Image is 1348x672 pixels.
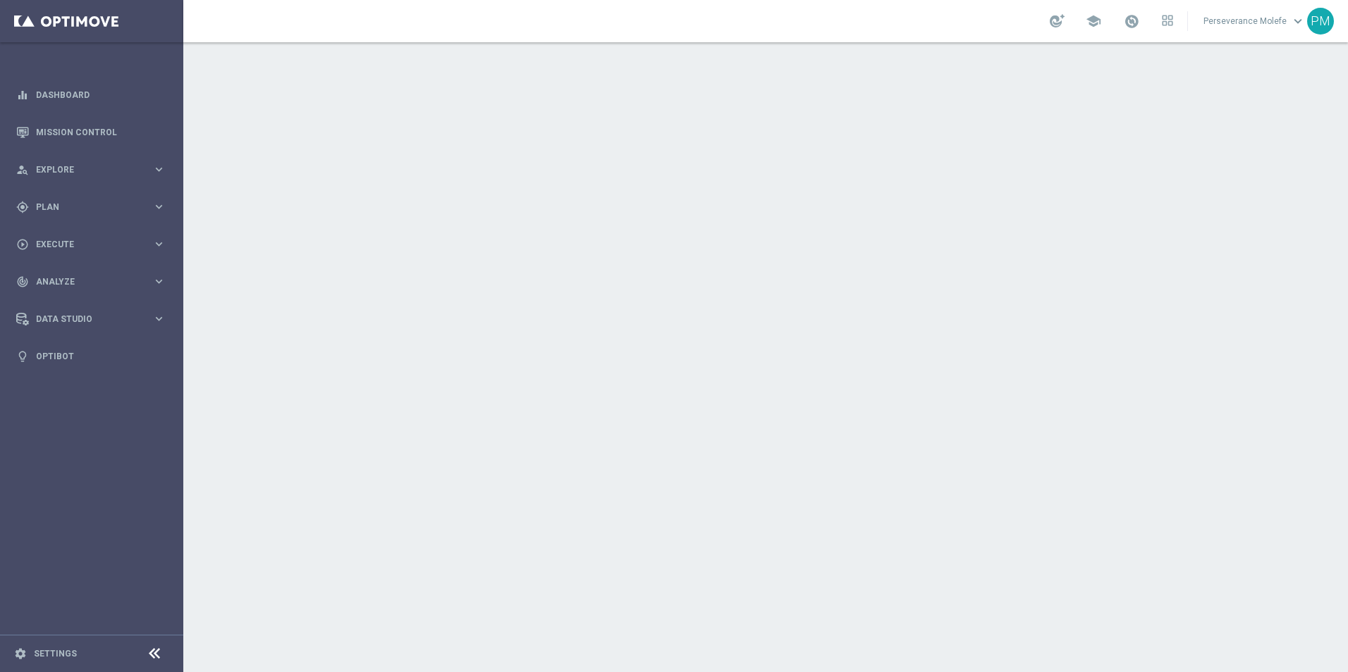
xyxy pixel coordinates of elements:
[1202,11,1307,32] a: Perseverance Molefekeyboard_arrow_down
[16,313,152,325] div: Data Studio
[152,275,166,288] i: keyboard_arrow_right
[36,278,152,286] span: Analyze
[16,164,166,175] button: person_search Explore keyboard_arrow_right
[36,166,152,174] span: Explore
[16,89,166,101] button: equalizer Dashboard
[34,649,77,658] a: Settings
[36,240,152,249] span: Execute
[36,203,152,211] span: Plan
[16,276,166,287] button: track_changes Analyze keyboard_arrow_right
[36,337,166,375] a: Optibot
[16,350,29,363] i: lightbulb
[14,647,27,660] i: settings
[1086,13,1101,29] span: school
[16,238,29,251] i: play_circle_outline
[36,315,152,323] span: Data Studio
[16,163,152,176] div: Explore
[16,201,152,213] div: Plan
[1307,8,1334,35] div: PM
[16,337,166,375] div: Optibot
[16,76,166,113] div: Dashboard
[36,76,166,113] a: Dashboard
[16,163,29,176] i: person_search
[1290,13,1306,29] span: keyboard_arrow_down
[152,237,166,251] i: keyboard_arrow_right
[16,239,166,250] button: play_circle_outline Execute keyboard_arrow_right
[16,89,29,101] i: equalizer
[16,201,29,213] i: gps_fixed
[16,351,166,362] button: lightbulb Optibot
[16,113,166,151] div: Mission Control
[16,238,152,251] div: Execute
[16,127,166,138] button: Mission Control
[16,275,29,288] i: track_changes
[16,275,152,288] div: Analyze
[152,163,166,176] i: keyboard_arrow_right
[152,200,166,213] i: keyboard_arrow_right
[16,201,166,213] button: gps_fixed Plan keyboard_arrow_right
[152,312,166,325] i: keyboard_arrow_right
[16,313,166,325] button: Data Studio keyboard_arrow_right
[36,113,166,151] a: Mission Control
